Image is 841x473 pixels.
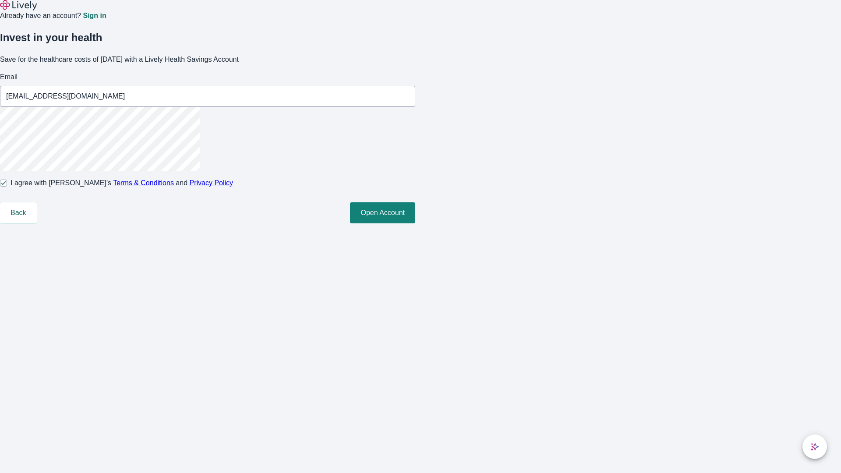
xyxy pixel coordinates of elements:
[810,442,819,451] svg: Lively AI Assistant
[83,12,106,19] a: Sign in
[11,178,233,188] span: I agree with [PERSON_NAME]’s and
[802,434,827,459] button: chat
[113,179,174,187] a: Terms & Conditions
[190,179,233,187] a: Privacy Policy
[350,202,415,223] button: Open Account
